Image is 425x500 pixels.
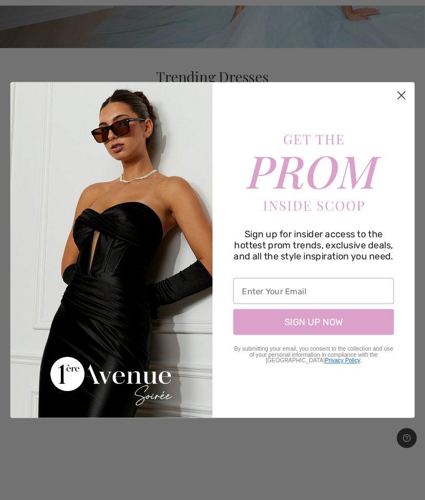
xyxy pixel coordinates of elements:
[11,82,212,418] img: Get the prom inside scoop
[325,357,360,363] a: Privacy Policy
[233,278,393,304] input: Enter Your Email
[234,345,393,363] span: By submitting your email, you consent to the collection and use of your personal information in c...
[234,228,393,262] span: Sign up for insider access to the hottest prom trends, exclusive deals, and all the style inspira...
[392,86,411,105] button: Close dialog
[223,132,405,213] img: Get the prom inside scoop
[233,309,393,335] button: SIGN UP NOW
